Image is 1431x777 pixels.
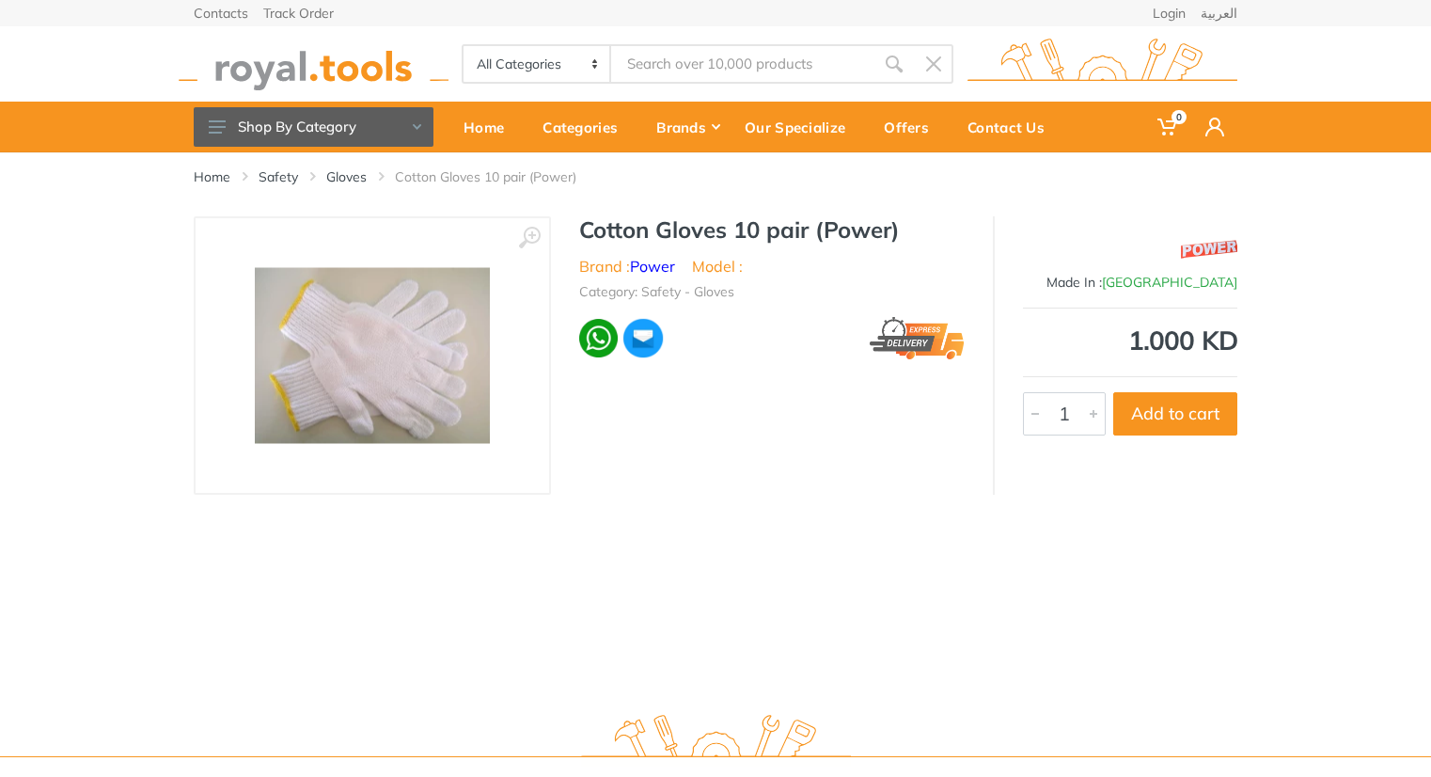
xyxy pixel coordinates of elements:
[1023,273,1237,293] div: Made In :
[263,7,334,20] a: Track Order
[643,107,731,147] div: Brands
[621,317,664,359] img: ma.webp
[954,107,1070,147] div: Contact Us
[871,107,954,147] div: Offers
[179,39,448,90] img: royal.tools Logo
[731,107,871,147] div: Our Specialize
[259,167,298,186] a: Safety
[529,102,643,152] a: Categories
[967,39,1237,90] img: royal.tools Logo
[954,102,1070,152] a: Contact Us
[731,102,871,152] a: Our Specialize
[871,102,954,152] a: Offers
[579,319,618,357] img: wa.webp
[579,255,675,277] li: Brand :
[529,107,643,147] div: Categories
[1144,102,1192,152] a: 0
[194,167,1237,186] nav: breadcrumb
[630,257,675,276] a: Power
[611,44,874,84] input: Site search
[581,715,851,767] img: royal.tools Logo
[255,268,490,444] img: Royal Tools - Cotton Gloves 10 pair (Power)
[194,167,230,186] a: Home
[1023,327,1237,354] div: 1.000 KD
[395,167,605,186] li: Cotton Gloves 10 pair (Power)
[1113,392,1237,436] button: Add to cart
[870,317,966,359] img: express.png
[450,102,529,152] a: Home
[450,107,529,147] div: Home
[1172,110,1187,124] span: 0
[1102,274,1237,291] span: [GEOGRAPHIC_DATA]
[326,167,367,186] a: Gloves
[194,7,248,20] a: Contacts
[464,46,611,82] select: Category
[1153,7,1186,20] a: Login
[1201,7,1237,20] a: العربية
[692,255,743,277] li: Model :
[579,282,734,302] li: Category: Safety - Gloves
[579,216,965,244] h1: Cotton Gloves 10 pair (Power)
[194,107,433,147] button: Shop By Category
[1181,226,1237,273] img: Power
